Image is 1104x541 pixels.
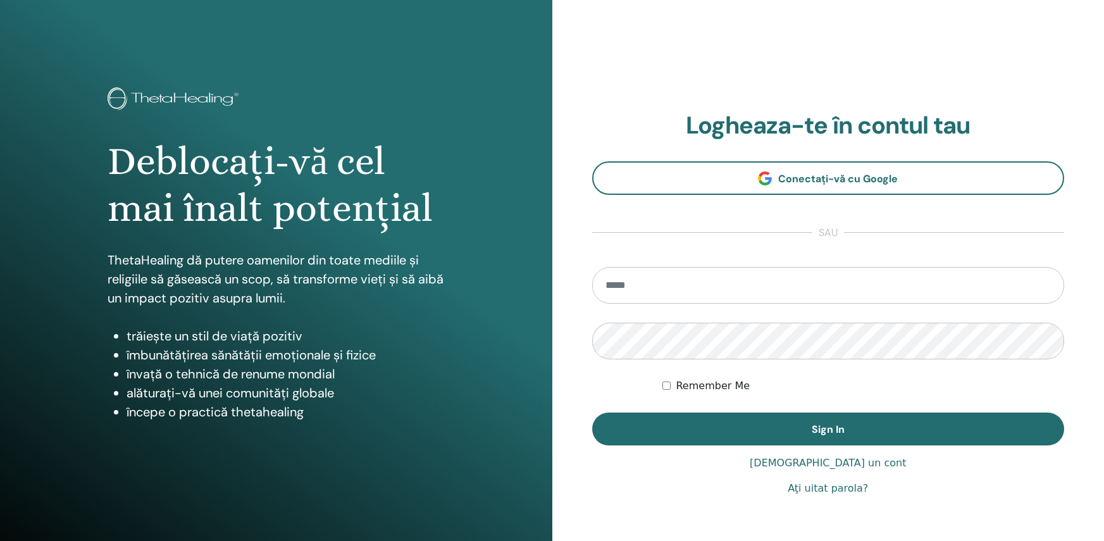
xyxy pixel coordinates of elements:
[127,364,444,383] li: învață o tehnică de renume mondial
[812,225,844,240] span: sau
[812,423,845,436] span: Sign In
[127,383,444,402] li: alăturați-vă unei comunități globale
[592,161,1065,195] a: Conectați-vă cu Google
[592,111,1065,140] h2: Logheaza-te în contul tau
[108,138,444,232] h1: Deblocați-vă cel mai înalt potențial
[127,326,444,345] li: trăiește un stil de viață pozitiv
[127,345,444,364] li: îmbunătățirea sănătății emoționale și fizice
[676,378,750,394] label: Remember Me
[127,402,444,421] li: începe o practică thetahealing
[750,456,906,471] a: [DEMOGRAPHIC_DATA] un cont
[788,481,868,496] a: Aţi uitat parola?
[778,172,898,185] span: Conectați-vă cu Google
[108,251,444,308] p: ThetaHealing dă putere oamenilor din toate mediile și religiile să găsească un scop, să transform...
[592,413,1065,445] button: Sign In
[662,378,1064,394] div: Keep me authenticated indefinitely or until I manually logout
